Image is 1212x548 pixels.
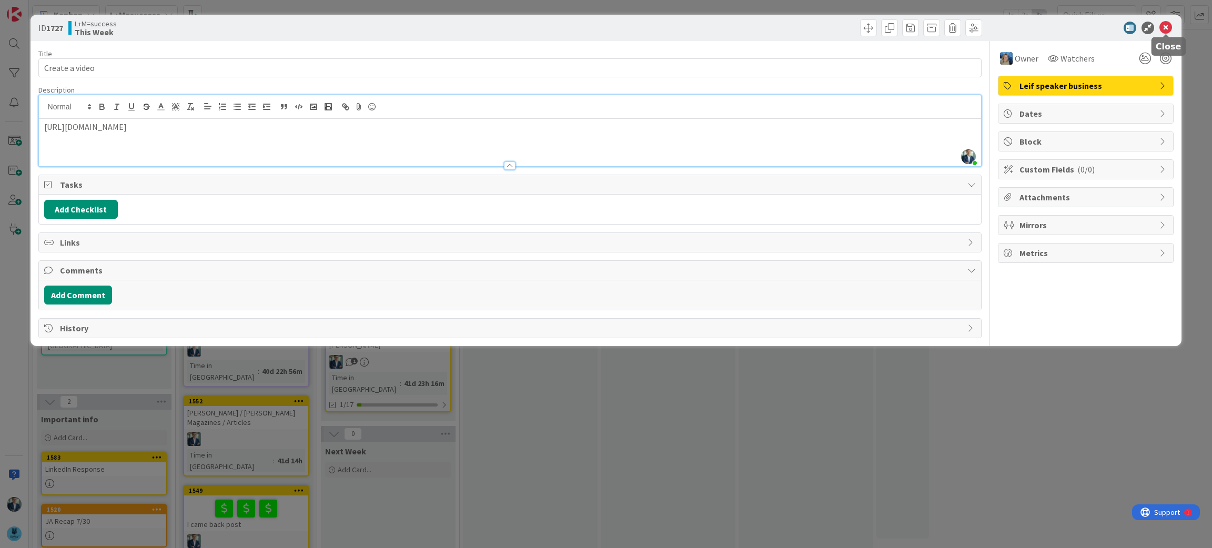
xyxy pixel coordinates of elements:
[1077,164,1095,175] span: ( 0/0 )
[1019,219,1154,231] span: Mirrors
[1019,163,1154,176] span: Custom Fields
[1019,247,1154,259] span: Metrics
[46,23,63,33] b: 1727
[44,121,976,133] p: [URL][DOMAIN_NAME]
[75,28,117,36] b: This Week
[75,19,117,28] span: L+M=success
[60,178,963,191] span: Tasks
[55,4,57,13] div: 1
[44,286,112,305] button: Add Comment
[60,322,963,334] span: History
[44,200,118,219] button: Add Checklist
[22,2,48,14] span: Support
[1019,135,1154,148] span: Block
[38,85,75,95] span: Description
[961,149,976,164] img: pOu5ulPuOl6OOpGbiWwolM69nWMwQGHi.jpeg
[1019,191,1154,204] span: Attachments
[1019,79,1154,92] span: Leif speaker business
[1060,52,1095,65] span: Watchers
[38,49,52,58] label: Title
[1019,107,1154,120] span: Dates
[60,264,963,277] span: Comments
[1156,42,1181,52] h5: Close
[1000,52,1013,65] img: MA
[60,236,963,249] span: Links
[1015,52,1038,65] span: Owner
[38,22,63,34] span: ID
[38,58,982,77] input: type card name here...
